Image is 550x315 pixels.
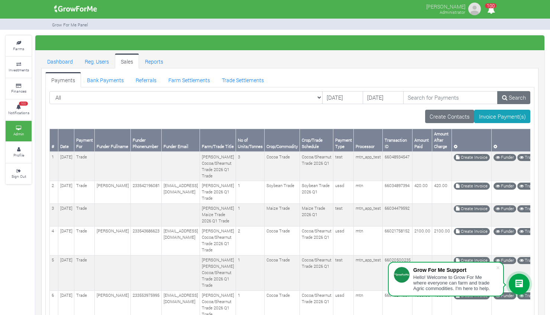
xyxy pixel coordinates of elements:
td: 2 [236,226,265,255]
td: 233542196081 [131,181,162,203]
a: Create Invoice [454,228,490,235]
td: 1 [236,255,265,290]
small: Finances [11,89,26,94]
th: Crop/Trade Schedule [300,129,333,152]
a: Create Invoice [454,257,490,264]
a: Profile [6,142,32,163]
td: 1 [50,152,58,181]
a: Finances [6,78,32,99]
a: Funder [494,205,516,212]
td: [DATE] [58,226,74,255]
td: Cocoa Trade [265,152,300,181]
td: test [333,203,354,226]
small: Notifications [8,110,29,115]
td: [DATE] [58,152,74,181]
a: Funder [494,154,516,161]
a: Sales [115,54,139,68]
a: Funder [494,228,516,235]
small: Administrator [440,9,465,15]
td: 66020500235 [383,255,412,290]
p: [PERSON_NAME] [426,1,465,10]
td: 4 [50,226,58,255]
a: 100 [484,7,498,14]
i: Notifications [484,1,498,18]
a: Trade [517,205,538,212]
a: Sign Out [6,164,32,184]
a: Reg. Users [79,54,115,68]
a: Trade [517,154,538,161]
th: Amount After Charge [432,129,452,152]
th: Payment Type [333,129,354,152]
td: [DATE] [58,181,74,203]
a: Referrals [130,72,162,87]
a: Funder [494,257,516,264]
td: mtn_app_test [354,152,383,181]
td: Cocoa Trade [265,255,300,290]
a: Reports [139,54,169,68]
td: Trade [74,255,95,290]
a: Payments [45,72,81,87]
th: Funder Fullname [95,129,131,152]
img: growforme image [52,1,100,16]
small: Profile [13,152,24,158]
td: [DATE] [58,203,74,226]
td: Trade [74,152,95,181]
td: Cocoa/Shearnut Trade 2026 Q1 [300,152,333,181]
a: Farms [6,36,32,56]
input: DD/MM/YYYY [363,91,404,105]
a: Farm Settlements [162,72,216,87]
td: ussd [333,226,354,255]
div: Hello! Welcome to Grow For Me where everyone can farm and trade Agric commodities. I'm here to help. [413,274,496,291]
span: 100 [19,102,28,106]
td: mtn [354,181,383,203]
a: Create Invoice [454,183,490,190]
td: test [333,255,354,290]
td: Cocoa/Shearnut Trade 2026 Q1 [300,255,333,290]
a: Trade [517,183,538,190]
a: Trade [517,228,538,235]
td: 1 [236,203,265,226]
a: Bank Payments [81,72,130,87]
small: Farms [13,46,24,51]
a: Admin [6,121,32,141]
td: Trade [74,203,95,226]
th: Farm/Trade Title [200,129,236,152]
a: Create Invoice [454,205,490,212]
td: [PERSON_NAME] Trade 2026 Q1 Trade [200,181,236,203]
td: test [333,152,354,181]
input: Search for Payments [403,91,498,105]
td: Trade [74,181,95,203]
td: ussd [333,181,354,203]
td: 233543686623 [131,226,162,255]
a: Create Invoice [454,154,490,161]
td: Soybean Trade 2026 Q1 [300,181,333,203]
a: Funder [494,183,516,190]
td: 5 [50,255,58,290]
th: Payment For [74,129,95,152]
th: Funder Email [162,129,200,152]
td: [EMAIL_ADDRESS][DOMAIN_NAME] [162,181,200,203]
td: 66048934547 [383,152,412,181]
td: Trade [74,226,95,255]
td: [PERSON_NAME] [95,181,131,203]
td: [DATE] [58,255,74,290]
img: growforme image [467,1,482,16]
div: Grow For Me Support [413,267,496,273]
td: 3 [236,152,265,181]
span: 100 [485,3,496,8]
td: 2100.00 [412,226,432,255]
td: [PERSON_NAME] [95,226,131,255]
td: 66034479592 [383,203,412,226]
a: Trade Settlements [216,72,270,87]
td: Soybean Trade [265,181,300,203]
th: Processor [354,129,383,152]
th: Crop/Commodity [265,129,300,152]
td: 420.00 [432,181,452,203]
td: [EMAIL_ADDRESS][DOMAIN_NAME] [162,226,200,255]
td: Cocoa Trade [265,226,300,255]
th: Amount Paid [412,129,432,152]
td: [PERSON_NAME] Maize Trade 2026 Q1 Trade [200,203,236,226]
small: Admin [13,131,24,136]
th: Transaction ID [383,129,412,152]
a: Invoice Payment(s) [474,110,530,123]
